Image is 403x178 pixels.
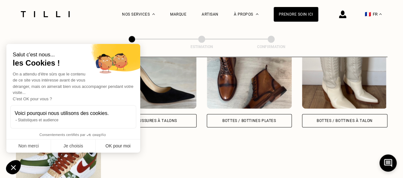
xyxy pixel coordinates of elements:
div: Estimation [170,45,234,49]
a: Marque [170,12,186,17]
img: Logo du service de couturière Tilli [18,11,72,17]
div: Bottes / Bottines plates [222,119,276,123]
a: Artisan [202,12,219,17]
img: icône connexion [339,11,346,18]
img: Menu déroulant à propos [256,13,258,15]
div: Bottes / Bottines à talon [317,119,373,123]
img: Menu déroulant [152,13,155,15]
span: 🇫🇷 [365,11,371,17]
img: menu déroulant [379,13,382,15]
a: Prendre soin ici [274,7,318,22]
div: Chaussures à Talons [131,119,177,123]
img: Tilli retouche votre Bottes / Bottines à talon [302,51,387,109]
img: Tilli retouche votre Bottes / Bottines plates [207,51,292,109]
div: Confirmation [239,45,303,49]
img: Tilli retouche votre Chaussures à Talons [111,51,197,109]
